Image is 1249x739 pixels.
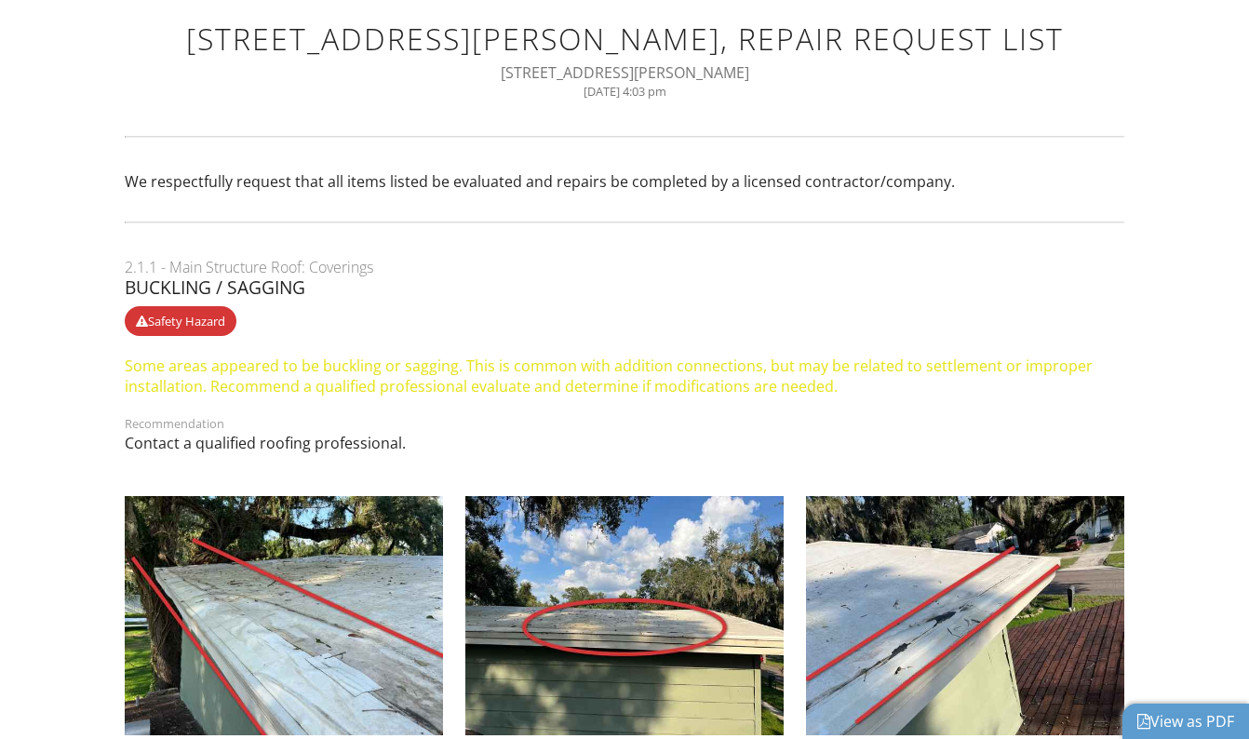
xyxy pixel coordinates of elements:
[147,84,1102,99] div: [DATE] 4:03 pm
[125,433,1124,453] p: Contact a qualified roofing professional.
[125,415,224,432] label: Recommendation
[125,277,1124,298] div: Buckling / Sagging
[147,62,1102,83] div: [STREET_ADDRESS][PERSON_NAME]
[147,22,1102,55] h1: [STREET_ADDRESS][PERSON_NAME], Repair Request List
[125,306,236,336] div: Safety Hazard
[806,496,1124,734] img: 9360378%2Freports%2Fff74aaa3-bfe1-4512-be2d-3107b9990bfc%2Fphotos%2F3cbc0646-3305-5993-88a5-7294c...
[125,496,443,734] img: 9360378%2Freports%2Fff74aaa3-bfe1-4512-be2d-3107b9990bfc%2Fphotos%2F3cbc0646-3305-5993-88a5-7294c...
[125,171,1124,192] p: We respectfully request that all items listed be evaluated and repairs be completed by a licensed...
[465,496,784,734] img: 9360378%2Freports%2Fff74aaa3-bfe1-4512-be2d-3107b9990bfc%2Fphotos%2F3cbc0646-3305-5993-88a5-7294c...
[125,257,1124,277] div: 2.1.1 - Main Structure Roof: Coverings
[125,356,1093,396] span: Some areas appeared to be buckling or sagging. This is common with addition connections, but may ...
[1137,711,1234,732] a: View as PDF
